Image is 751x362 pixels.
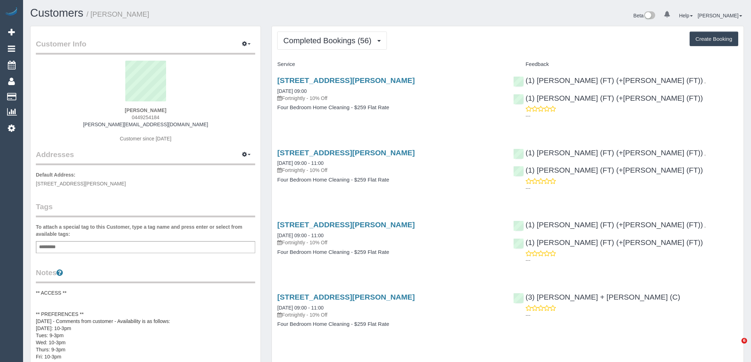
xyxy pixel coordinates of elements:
span: , [705,223,706,228]
span: , [705,151,706,156]
legend: Customer Info [36,39,255,55]
span: 0449254184 [132,115,159,120]
p: --- [526,185,738,192]
img: Automaid Logo [4,7,18,17]
a: (1) [PERSON_NAME] (FT) (+[PERSON_NAME] (FT)) [513,76,703,84]
p: Fortnightly - 10% Off [277,167,502,174]
span: Customer since [DATE] [120,136,171,141]
a: Help [679,13,693,18]
h4: Four Bedroom Home Cleaning - $259 Flat Rate [277,249,502,255]
p: Fortnightly - 10% Off [277,239,502,246]
h4: Feedback [513,61,738,67]
label: Default Address: [36,171,76,178]
a: (1) [PERSON_NAME] (FT) (+[PERSON_NAME] (FT)) [513,94,703,102]
p: Fortnightly - 10% Off [277,95,502,102]
button: Create Booking [690,32,738,46]
a: [STREET_ADDRESS][PERSON_NAME] [277,293,415,301]
a: [PERSON_NAME] [698,13,742,18]
a: Customers [30,7,83,19]
label: To attach a special tag to this Customer, type a tag name and press enter or select from availabl... [36,223,255,238]
button: Completed Bookings (56) [277,32,387,50]
span: [STREET_ADDRESS][PERSON_NAME] [36,181,126,186]
p: Fortnightly - 10% Off [277,311,502,318]
a: [DATE] 09:00 - 11:00 [277,305,323,311]
h4: Four Bedroom Home Cleaning - $259 Flat Rate [277,177,502,183]
a: [STREET_ADDRESS][PERSON_NAME] [277,76,415,84]
legend: Tags [36,201,255,217]
h4: Four Bedroom Home Cleaning - $259 Flat Rate [277,321,502,327]
a: (1) [PERSON_NAME] (FT) (+[PERSON_NAME] (FT)) [513,221,703,229]
h4: Service [277,61,502,67]
a: (1) [PERSON_NAME] (FT) (+[PERSON_NAME] (FT)) [513,166,703,174]
a: [PERSON_NAME][EMAIL_ADDRESS][DOMAIN_NAME] [83,122,208,127]
span: 6 [741,338,747,344]
legend: Notes [36,267,255,283]
span: , [705,78,706,84]
a: [DATE] 09:00 - 11:00 [277,233,323,238]
a: (3) [PERSON_NAME] + [PERSON_NAME] (C) [513,293,680,301]
strong: [PERSON_NAME] [125,107,166,113]
iframe: Intercom live chat [727,338,744,355]
a: [DATE] 09:00 [277,88,307,94]
span: Completed Bookings (56) [283,36,375,45]
h4: Four Bedroom Home Cleaning - $259 Flat Rate [277,105,502,111]
small: / [PERSON_NAME] [87,10,149,18]
p: --- [526,257,738,264]
a: [STREET_ADDRESS][PERSON_NAME] [277,149,415,157]
a: (1) [PERSON_NAME] (FT) (+[PERSON_NAME] (FT)) [513,149,703,157]
a: [DATE] 09:00 - 11:00 [277,160,323,166]
img: New interface [643,11,655,21]
p: --- [526,112,738,119]
a: [STREET_ADDRESS][PERSON_NAME] [277,221,415,229]
a: Beta [634,13,656,18]
a: (1) [PERSON_NAME] (FT) (+[PERSON_NAME] (FT)) [513,238,703,246]
p: --- [526,312,738,319]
